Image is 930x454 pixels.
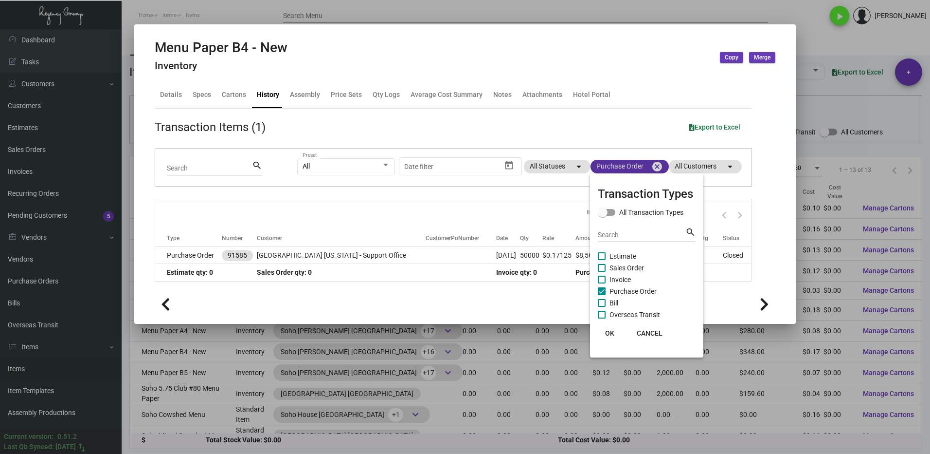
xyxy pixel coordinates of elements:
[619,207,683,218] span: All Transaction Types
[4,442,76,452] div: Last Qb Synced: [DATE]
[637,329,662,337] span: CANCEL
[685,227,696,238] mat-icon: search
[57,432,77,442] div: 0.51.2
[609,262,644,274] span: Sales Order
[609,250,636,262] span: Estimate
[605,329,614,337] span: OK
[609,297,618,309] span: Bill
[594,324,625,342] button: OK
[629,324,670,342] button: CANCEL
[4,432,54,442] div: Current version:
[609,285,657,297] span: Purchase Order
[609,309,660,321] span: Overseas Transit
[598,185,696,203] mat-card-title: Transaction Types
[609,274,631,285] span: Invoice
